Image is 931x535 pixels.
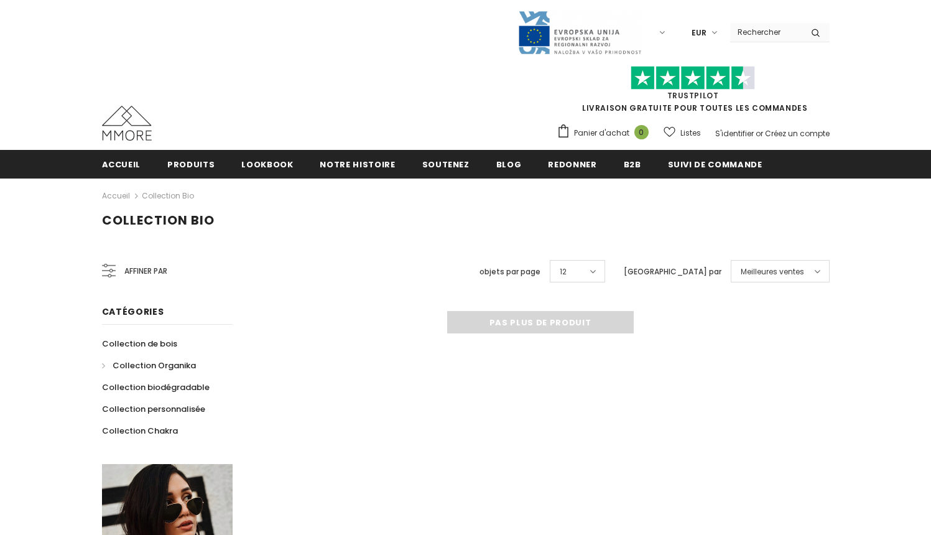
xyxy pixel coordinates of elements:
[102,398,205,420] a: Collection personnalisée
[102,420,178,442] a: Collection Chakra
[730,23,802,41] input: Search Site
[320,159,395,170] span: Notre histoire
[496,150,522,178] a: Blog
[102,150,141,178] a: Accueil
[667,90,719,101] a: TrustPilot
[102,333,177,355] a: Collection de bois
[241,159,293,170] span: Lookbook
[102,338,177,350] span: Collection de bois
[422,159,470,170] span: soutenez
[167,150,215,178] a: Produits
[422,150,470,178] a: soutenez
[624,150,641,178] a: B2B
[320,150,395,178] a: Notre histoire
[517,27,642,37] a: Javni Razpis
[167,159,215,170] span: Produits
[142,190,194,201] a: Collection Bio
[124,264,167,278] span: Affiner par
[560,266,567,278] span: 12
[634,125,649,139] span: 0
[479,266,540,278] label: objets par page
[624,159,641,170] span: B2B
[102,355,196,376] a: Collection Organika
[102,212,215,229] span: Collection Bio
[496,159,522,170] span: Blog
[102,425,178,437] span: Collection Chakra
[102,403,205,415] span: Collection personnalisée
[102,376,210,398] a: Collection biodégradable
[548,159,596,170] span: Redonner
[668,150,762,178] a: Suivi de commande
[574,127,629,139] span: Panier d'achat
[102,381,210,393] span: Collection biodégradable
[756,128,763,139] span: or
[765,128,830,139] a: Créez un compte
[680,127,701,139] span: Listes
[692,27,706,39] span: EUR
[241,150,293,178] a: Lookbook
[664,122,701,144] a: Listes
[557,72,830,113] span: LIVRAISON GRATUITE POUR TOUTES LES COMMANDES
[631,66,755,90] img: Faites confiance aux étoiles pilotes
[517,10,642,55] img: Javni Razpis
[113,360,196,371] span: Collection Organika
[548,150,596,178] a: Redonner
[102,106,152,141] img: Cas MMORE
[102,188,130,203] a: Accueil
[102,159,141,170] span: Accueil
[624,266,721,278] label: [GEOGRAPHIC_DATA] par
[102,305,164,318] span: Catégories
[715,128,754,139] a: S'identifier
[557,124,655,142] a: Panier d'achat 0
[741,266,804,278] span: Meilleures ventes
[668,159,762,170] span: Suivi de commande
